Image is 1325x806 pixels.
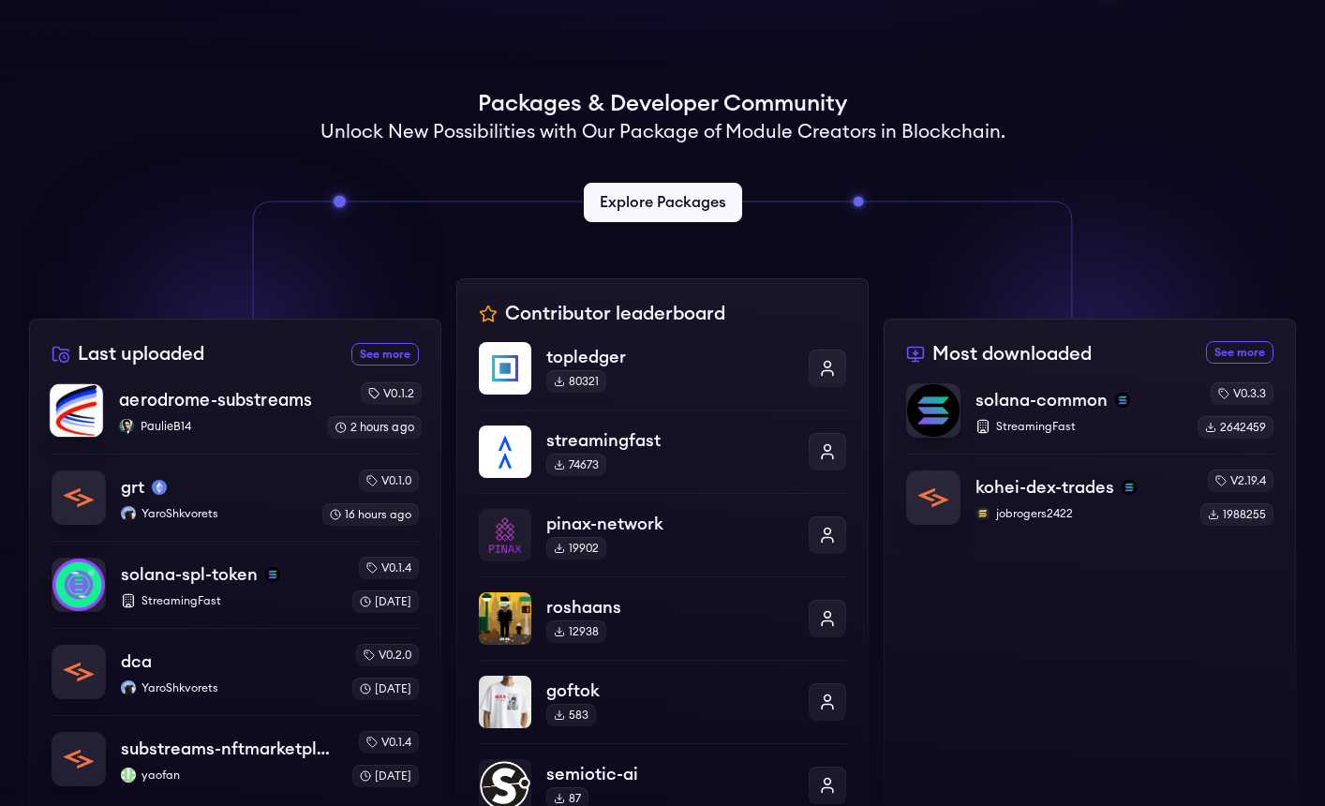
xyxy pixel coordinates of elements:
[322,503,419,526] div: 16 hours ago
[359,557,419,579] div: v0.1.4
[479,660,846,743] a: goftokgoftok583
[119,387,312,413] p: aerodrome-substreams
[52,715,419,787] a: substreams-nftmarketplacesubstreams-nftmarketplaceyaofanyaofanv0.1.4[DATE]
[479,592,531,645] img: roshaans
[121,561,258,588] p: solana-spl-token
[546,344,794,370] p: topledger
[975,387,1108,413] p: solana-common
[121,768,337,783] p: yaofan
[1115,393,1130,408] img: solana
[479,425,531,478] img: streamingfast
[352,590,419,613] div: [DATE]
[121,768,136,783] img: yaofan
[52,541,419,628] a: solana-spl-tokensolana-spl-tokensolanaStreamingFastv0.1.4[DATE]
[478,89,847,119] h1: Packages & Developer Community
[479,493,846,576] a: pinax-networkpinax-network19902
[975,506,990,521] img: jobrogers2422
[546,594,794,620] p: roshaans
[361,381,422,404] div: v0.1.2
[359,731,419,754] div: v0.1.4
[546,511,794,537] p: pinax-network
[479,342,846,410] a: topledgertopledger80321
[351,343,419,366] a: See more recently uploaded packages
[121,736,337,762] p: substreams-nftmarketplace
[479,676,531,728] img: goftok
[546,678,794,704] p: goftok
[52,733,105,785] img: substreams-nftmarketplace
[546,704,596,726] div: 583
[327,416,421,439] div: 2 hours ago
[49,381,422,454] a: aerodrome-substreamsaerodrome-substreamsPaulieB14PaulieB14v0.1.22 hours ago
[546,761,794,787] p: semiotic-ai
[119,419,134,434] img: PaulieB14
[546,620,606,643] div: 12938
[1206,341,1273,364] a: See more most downloaded packages
[907,471,960,524] img: kohei-dex-trades
[52,646,105,698] img: dca
[479,410,846,493] a: streamingfaststreamingfast74673
[356,644,419,666] div: v0.2.0
[479,576,846,660] a: roshaansroshaans12938
[52,559,105,611] img: solana-spl-token
[1208,470,1273,492] div: v2.19.4
[121,649,152,675] p: dca
[121,593,337,608] p: StreamingFast
[121,680,136,695] img: YaroShkvorets
[52,454,419,541] a: grtgrtmainnetYaroShkvoretsYaroShkvoretsv0.1.016 hours ago
[546,537,606,560] div: 19902
[121,474,144,500] p: grt
[265,567,280,582] img: solana
[52,628,419,715] a: dcadcaYaroShkvoretsYaroShkvoretsv0.2.0[DATE]
[907,384,960,437] img: solana-common
[121,680,337,695] p: YaroShkvorets
[359,470,419,492] div: v0.1.0
[906,454,1273,526] a: kohei-dex-tradeskohei-dex-tradessolanajobrogers2422jobrogers2422v2.19.41988255
[1198,416,1273,439] div: 2642459
[479,342,531,395] img: topledger
[352,678,419,700] div: [DATE]
[52,471,105,524] img: grt
[906,382,1273,454] a: solana-commonsolana-commonsolanaStreamingFastv0.3.32642459
[50,383,103,437] img: aerodrome-substreams
[1200,503,1273,526] div: 1988255
[546,370,606,393] div: 80321
[121,506,136,521] img: YaroShkvorets
[546,454,606,476] div: 74673
[152,480,167,495] img: mainnet
[546,427,794,454] p: streamingfast
[1211,382,1273,405] div: v0.3.3
[975,506,1185,521] p: jobrogers2422
[1122,480,1137,495] img: solana
[975,419,1183,434] p: StreamingFast
[584,183,742,222] a: Explore Packages
[352,765,419,787] div: [DATE]
[975,474,1114,500] p: kohei-dex-trades
[121,506,307,521] p: YaroShkvorets
[479,509,531,561] img: pinax-network
[320,119,1005,145] h2: Unlock New Possibilities with Our Package of Module Creators in Blockchain.
[119,419,312,434] p: PaulieB14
